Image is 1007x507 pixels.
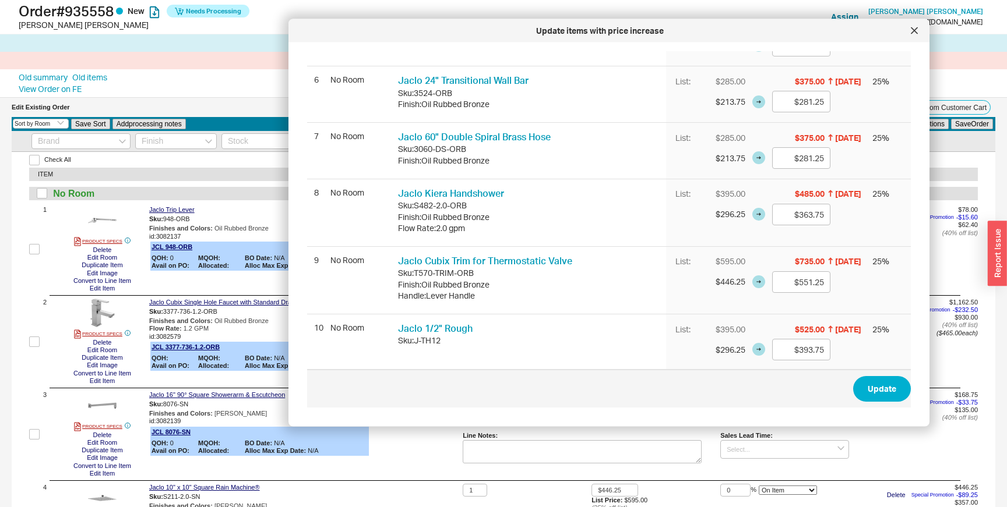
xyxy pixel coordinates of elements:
input: Stock [221,133,303,149]
span: Check All [44,156,71,164]
a: [PERSON_NAME] [PERSON_NAME] [868,8,983,16]
img: 8076-_JACLO___Catalog_Picture_agguzj [88,391,117,420]
button: Edit Room [84,346,121,354]
div: Finish : Oil Rubbed Bronze [398,279,657,290]
div: Sku: [398,200,414,211]
input: Check All [29,155,40,165]
button: Needs Processing [167,5,249,17]
div: id: 3082139 [149,417,458,425]
div: Line Notes: [463,432,702,439]
span: 2 [43,299,47,385]
span: $135.00 [955,406,978,413]
a: JCL 3377-736-1.2-ORB [152,343,220,350]
div: Sku: [398,144,414,155]
div: Flow Rate : 2.0 gpm [398,223,657,235]
div: $595.00 [716,256,745,268]
a: Jaclo 24" Transitional Wall Bar [398,75,529,87]
img: 3377-736-_jaclo___catalog_picture-jpg_k3iutb [88,299,117,327]
a: Jaclo Kiera Handshower [398,187,504,199]
span: $1,162.50 [949,299,978,306]
div: No Room [330,247,389,278]
span: 0 [152,439,198,447]
b: Flow Rate : [149,325,182,332]
div: 7 [307,123,321,154]
span: N/A [245,447,319,455]
b: QOH: [152,254,168,261]
div: J-TH12 [414,335,441,347]
div: [DATE] [835,76,861,88]
div: 3060-DS-ORB [414,144,466,155]
a: PRODUCT SPECS [74,422,122,431]
div: $525.00 [772,324,830,335]
button: SaveOrder [951,119,993,129]
button: Addprocessing notes [112,119,186,129]
div: 8 [307,179,321,211]
b: Avail on PO: [152,262,189,269]
b: List Price: [591,497,622,504]
span: Sku: [149,400,163,407]
b: Avail on PO: [152,362,189,369]
div: List: [675,76,691,88]
div: $285.00 [716,76,745,88]
span: $78.00 [958,206,978,213]
span: Sku: [149,308,163,315]
div: 9 [307,247,321,278]
b: QOH: [152,354,168,361]
div: List: [675,324,691,335]
span: Sku: [149,215,163,222]
a: Jaclo Cubix Trim for Thermostatic Valve [398,255,572,267]
div: 6 [307,67,321,98]
a: Jaclo 10" x 10" Square Rain Machine® [149,484,260,491]
b: MQOH: [198,439,220,446]
div: ITEM [38,171,458,178]
div: 25 % [872,132,902,144]
a: JCL 8076-SN [152,428,191,435]
button: Edit Image [83,361,121,369]
button: Delete [90,246,115,254]
b: Allocated: [198,447,229,454]
a: PRODUCT SPECS [74,329,122,339]
div: Oil Rubbed Bronze [149,225,458,232]
button: Delete [883,491,909,499]
button: Convert to Line Item [70,277,135,285]
a: Old summary [19,72,68,83]
div: Finish : Oil Rubbed Bronze [398,99,657,111]
div: [DATE] [835,132,861,144]
a: Old items [72,72,107,83]
button: Edit Item [86,377,118,385]
a: Jaclo Trip Lever [149,206,195,214]
span: New [128,6,145,16]
button: Save Sort [71,119,110,129]
span: 3 [43,391,47,477]
div: $296.25 [675,344,745,356]
span: - $15.60 [956,214,978,221]
div: [DATE] [835,189,861,200]
b: Finishes and Colors : [149,317,213,324]
a: Jaclo 16" 90° Square Showerarm & Escutcheon [149,391,285,399]
div: 25 % [872,189,902,200]
button: Add Items From Customer Cart [885,100,991,115]
div: [DATE] [835,324,861,335]
span: $357.00 [955,499,978,506]
div: 10 [307,314,321,346]
div: Sku: [398,335,414,347]
svg: open menu [119,139,126,144]
div: id: 3082579 [149,333,458,341]
button: Update [853,376,911,402]
b: BO Date: [245,254,272,261]
span: 3377-736-1.2-ORB [163,308,217,315]
button: Edit Image [83,270,121,277]
div: S482-2.0-ORB [414,200,467,211]
div: 25 % [872,324,902,335]
i: ( $465.00 each) [936,329,978,336]
div: Sales Lead Time: [720,432,849,439]
span: 8076-SN [163,400,188,407]
span: N/A [245,362,319,370]
div: Update items with price increase [294,25,905,37]
span: 0 [152,254,198,262]
span: No Room [53,188,94,199]
div: No Room [330,123,389,154]
div: List: [675,256,691,268]
span: % [751,486,756,494]
a: PRODUCT SPECS [74,237,122,246]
